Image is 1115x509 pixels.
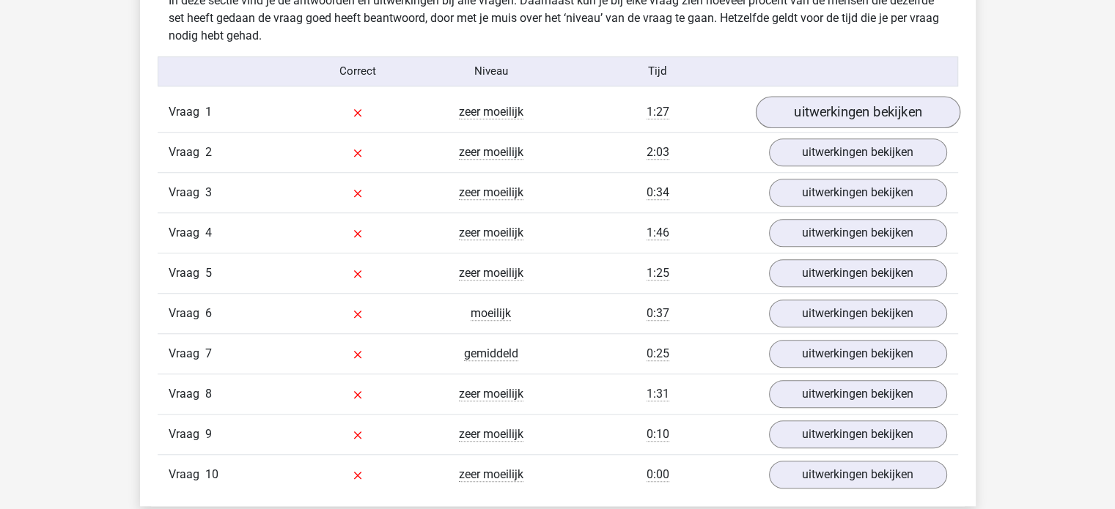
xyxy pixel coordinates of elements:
[169,103,205,121] span: Vraag
[647,266,669,280] span: 1:25
[169,264,205,282] span: Vraag
[205,185,212,199] span: 3
[459,387,523,401] span: zeer moeilijk
[459,145,523,160] span: zeer moeilijk
[205,387,212,401] span: 8
[769,420,947,448] a: uitwerkingen bekijken
[205,105,212,119] span: 1
[205,266,212,280] span: 5
[459,226,523,240] span: zeer moeilijk
[169,345,205,363] span: Vraag
[205,145,212,159] span: 2
[169,224,205,242] span: Vraag
[459,185,523,200] span: zeer moeilijk
[291,63,424,80] div: Correct
[647,145,669,160] span: 2:03
[205,467,218,481] span: 10
[647,387,669,401] span: 1:31
[647,105,669,119] span: 1:27
[769,300,947,327] a: uitwerkingen bekijken
[464,346,518,361] span: gemiddeld
[205,306,212,320] span: 6
[459,105,523,119] span: zeer moeilijk
[769,380,947,408] a: uitwerkingen bekijken
[769,340,947,368] a: uitwerkingen bekijken
[169,144,205,161] span: Vraag
[755,96,960,128] a: uitwerkingen bekijken
[647,185,669,200] span: 0:34
[647,427,669,442] span: 0:10
[647,467,669,482] span: 0:00
[169,466,205,483] span: Vraag
[769,138,947,166] a: uitwerkingen bekijken
[647,306,669,321] span: 0:37
[647,226,669,240] span: 1:46
[169,385,205,403] span: Vraag
[169,426,205,443] span: Vraag
[169,184,205,201] span: Vraag
[647,346,669,361] span: 0:25
[459,266,523,280] span: zeer moeilijk
[424,63,558,80] div: Niveau
[459,467,523,482] span: zeer moeilijk
[769,259,947,287] a: uitwerkingen bekijken
[557,63,757,80] div: Tijd
[205,346,212,360] span: 7
[205,226,212,239] span: 4
[471,306,511,321] span: moeilijk
[769,219,947,247] a: uitwerkingen bekijken
[769,179,947,207] a: uitwerkingen bekijken
[769,461,947,488] a: uitwerkingen bekijken
[459,427,523,442] span: zeer moeilijk
[205,427,212,441] span: 9
[169,305,205,322] span: Vraag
